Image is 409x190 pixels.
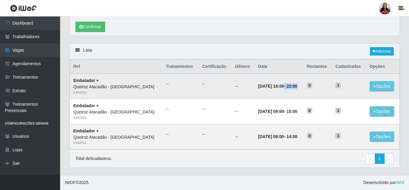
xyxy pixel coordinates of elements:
[10,5,37,12] img: CoreUI Logo
[231,74,255,99] td: --
[162,60,199,74] th: Trainamentos
[75,155,112,162] p: Total de 3 cadastros.
[73,128,99,133] strong: Embalador +
[73,90,159,95] div: # 344763
[73,103,99,108] strong: Embalador +
[396,180,404,185] a: iWof
[366,153,375,164] a: Previous
[231,60,255,74] th: Gênero
[370,131,394,142] button: Opções
[73,140,159,146] div: # 344761
[258,134,284,139] time: [DATE] 08:00
[166,131,195,137] ul: --
[65,180,76,185] span: IWOF
[258,84,297,89] strong: -
[370,81,394,92] button: Opções
[202,81,228,87] ul: --
[363,179,404,186] span: Desenvolvido por
[73,84,159,90] div: Queiroz Atacadão - [GEOGRAPHIC_DATA]
[258,84,284,89] time: [DATE] 16:00
[258,134,297,139] strong: -
[73,78,99,83] strong: Embalador +
[231,124,255,149] td: --
[69,44,400,59] div: Lista
[370,47,394,56] a: Adicionar
[375,153,385,164] a: 1
[73,115,159,120] div: # 344762
[384,153,394,164] a: Next
[366,60,400,74] th: Opções
[366,153,394,164] nav: pagination
[258,109,284,114] time: [DATE] 09:00
[335,133,341,139] span: 1
[286,134,297,139] time: 14:00
[73,109,159,115] div: Queiroz Atacadão - [GEOGRAPHIC_DATA]
[258,109,297,114] strong: -
[75,22,105,32] button: Confirmar
[166,81,195,87] ul: --
[307,83,312,89] span: 0
[286,109,297,114] time: 15:00
[388,156,390,161] span: ›
[307,108,312,114] span: 0
[202,131,228,137] ul: --
[370,106,394,117] button: Opções
[370,156,371,161] span: ‹
[73,134,159,140] div: Queiroz Atacadão - [GEOGRAPHIC_DATA]
[303,60,332,74] th: Restantes
[335,83,341,89] span: 1
[70,60,163,74] th: Ref
[335,108,341,114] span: 1
[65,179,90,186] span: © 2025 .
[332,60,366,74] th: Cadastradas
[199,60,231,74] th: Certificação
[166,106,195,112] ul: --
[286,84,297,89] time: 22:00
[231,99,255,124] td: --
[202,106,228,112] ul: --
[255,60,303,74] th: Data
[307,133,312,139] span: 0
